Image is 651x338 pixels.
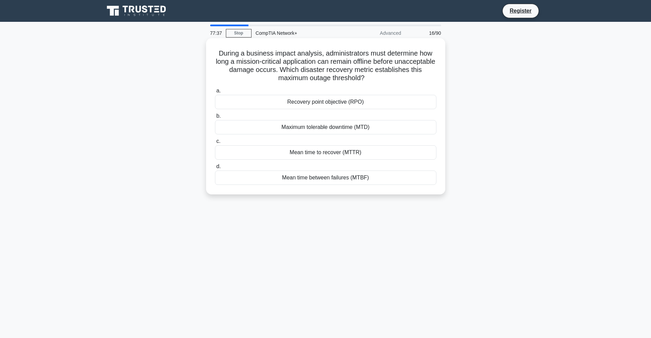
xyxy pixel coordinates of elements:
[252,26,345,40] div: CompTIA Network+
[216,163,221,169] span: d.
[215,171,436,185] div: Mean time between failures (MTBF)
[216,138,220,144] span: c.
[206,26,226,40] div: 77:37
[505,6,535,15] a: Register
[405,26,445,40] div: 16/90
[214,49,437,83] h5: During a business impact analysis, administrators must determine how long a mission-critical appl...
[226,29,252,38] a: Stop
[215,120,436,134] div: Maximum tolerable downtime (MTD)
[216,88,221,93] span: a.
[216,113,221,119] span: b.
[345,26,405,40] div: Advanced
[215,95,436,109] div: Recovery point objective (RPO)
[215,145,436,160] div: Mean time to recover (MTTR)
